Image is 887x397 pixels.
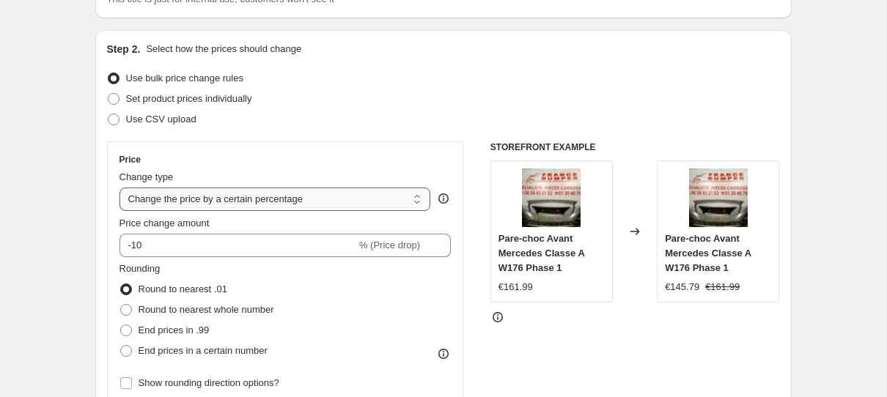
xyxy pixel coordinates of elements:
input: -15 [119,234,356,257]
span: % (Price drop) [359,240,420,251]
span: End prices in .99 [139,324,210,335]
span: Rounding [119,263,161,274]
h3: Price [119,154,141,166]
img: PARE-CHOC-AVANT-CLASSE-A-W176-PH1-FRANCE-BUMPER-9787_80x.jpg [689,168,748,227]
div: €145.79 [665,280,699,294]
span: Change type [119,171,174,182]
span: End prices in a certain number [139,345,268,356]
span: Pare-choc Avant Mercedes Classe A W176 Phase 1 [665,233,751,273]
strike: €161.99 [705,280,740,294]
span: Round to nearest .01 [139,283,227,294]
span: Round to nearest whole number [139,304,274,315]
span: Price change amount [119,218,210,229]
span: Use bulk price change rules [126,73,243,84]
span: Set product prices individually [126,93,252,104]
div: help [436,191,451,206]
img: PARE-CHOC-AVANT-CLASSE-A-W176-PH1-FRANCE-BUMPER-9787_80x.jpg [522,168,581,227]
div: €161.99 [498,280,533,294]
span: Pare-choc Avant Mercedes Classe A W176 Phase 1 [498,233,585,273]
span: Show rounding direction options? [139,377,279,388]
h2: Step 2. [107,42,141,56]
span: Use CSV upload [126,114,196,125]
h6: STOREFRONT EXAMPLE [490,141,780,153]
p: Select how the prices should change [146,42,301,56]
